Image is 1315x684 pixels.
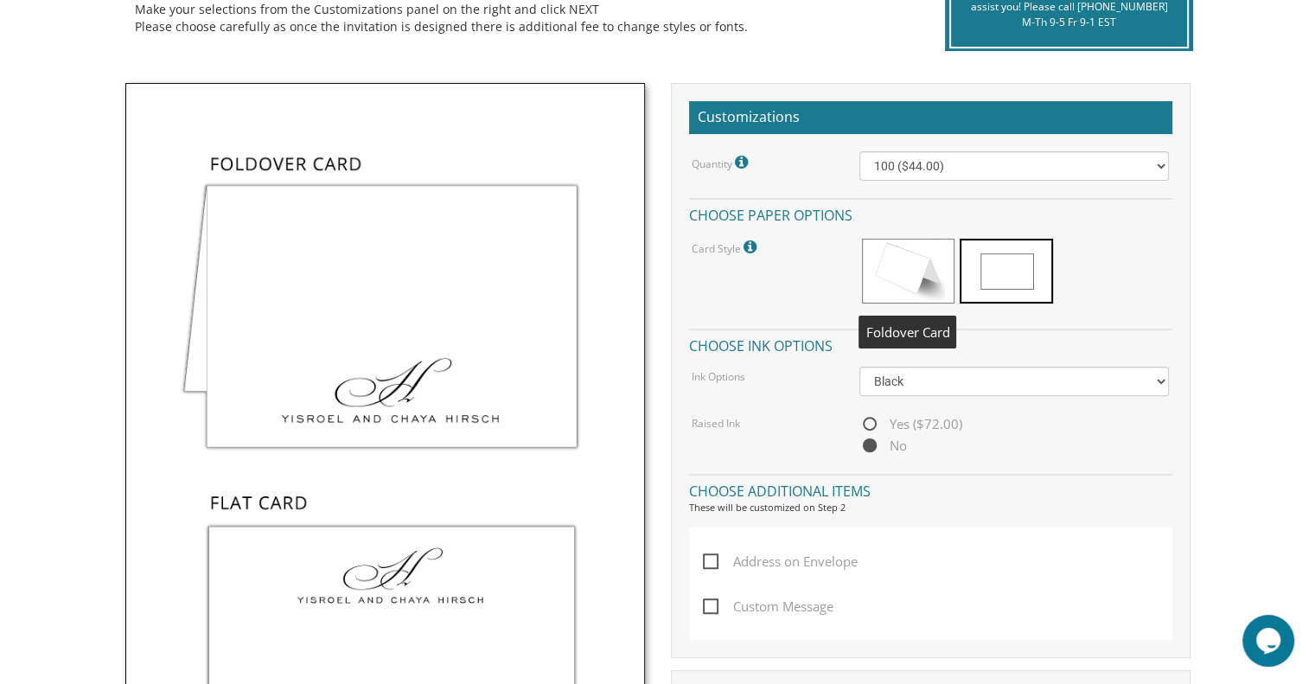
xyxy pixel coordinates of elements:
label: Ink Options [692,369,745,384]
h4: Choose paper options [689,198,1172,228]
iframe: chat widget [1242,615,1298,667]
span: No [859,435,907,457]
h2: Customizations [689,101,1172,134]
label: Card Style [692,236,761,259]
div: Make your selections from the Customizations panel on the right and click NEXT Please choose care... [135,1,905,35]
h4: Choose additional items [689,474,1172,504]
span: Address on Envelope [703,551,858,572]
label: Raised Ink [692,416,740,431]
h4: Choose ink options [689,329,1172,359]
div: These will be customized on Step 2 [689,501,1172,515]
span: Custom Message [703,596,833,617]
span: Yes ($72.00) [859,413,962,435]
label: Quantity [692,151,752,174]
